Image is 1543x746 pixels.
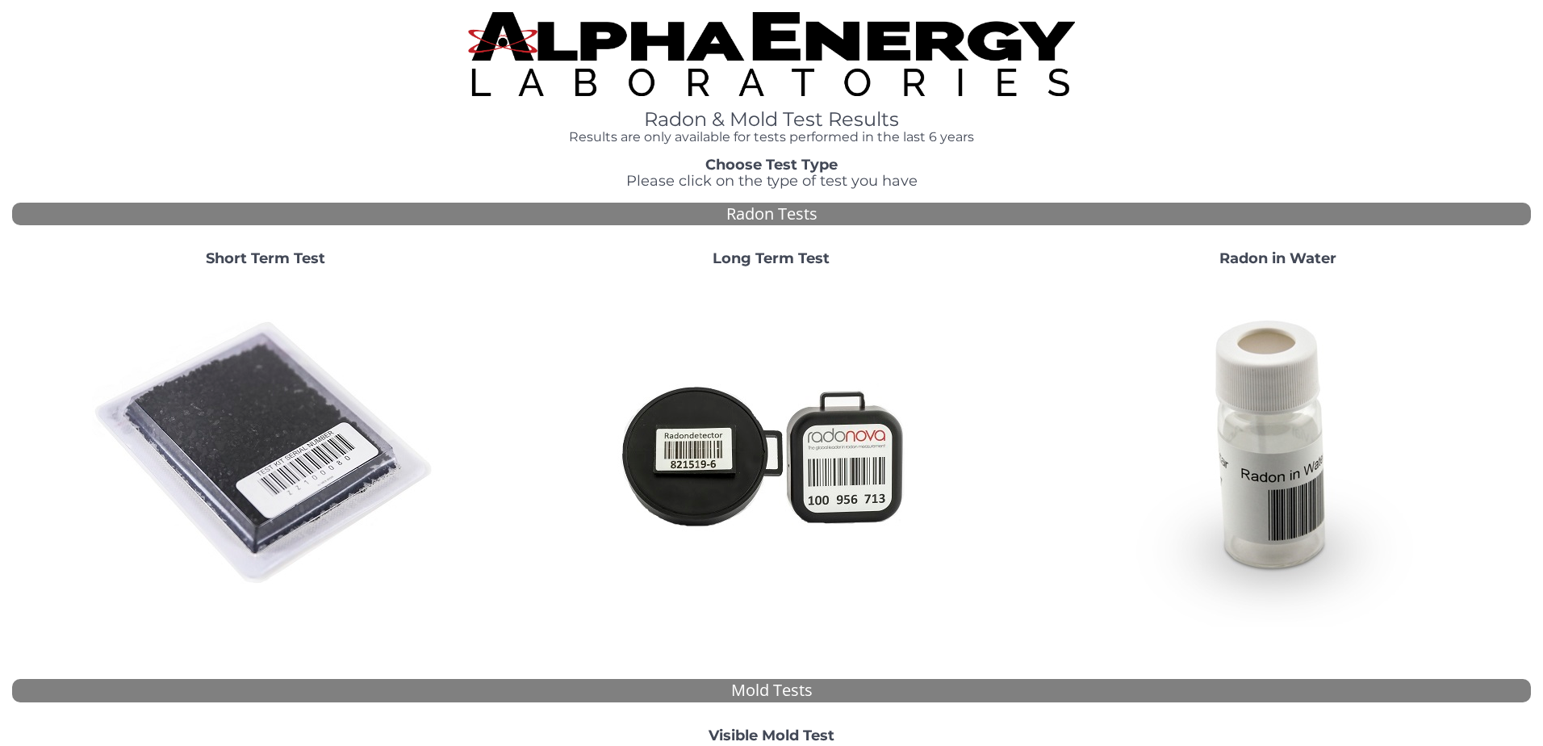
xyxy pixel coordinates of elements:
div: Mold Tests [12,679,1531,702]
strong: Radon in Water [1219,249,1336,267]
strong: Long Term Test [713,249,830,267]
strong: Choose Test Type [705,156,838,174]
img: Radtrak2vsRadtrak3.jpg [598,280,945,627]
img: TightCrop.jpg [468,12,1076,96]
img: RadoninWater.jpg [1104,280,1451,627]
span: Please click on the type of test you have [626,172,918,190]
strong: Short Term Test [206,249,325,267]
img: ShortTerm.jpg [92,280,439,627]
strong: Visible Mold Test [709,727,834,744]
h1: Radon & Mold Test Results [468,109,1076,130]
h4: Results are only available for tests performed in the last 6 years [468,130,1076,145]
div: Radon Tests [12,203,1531,226]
